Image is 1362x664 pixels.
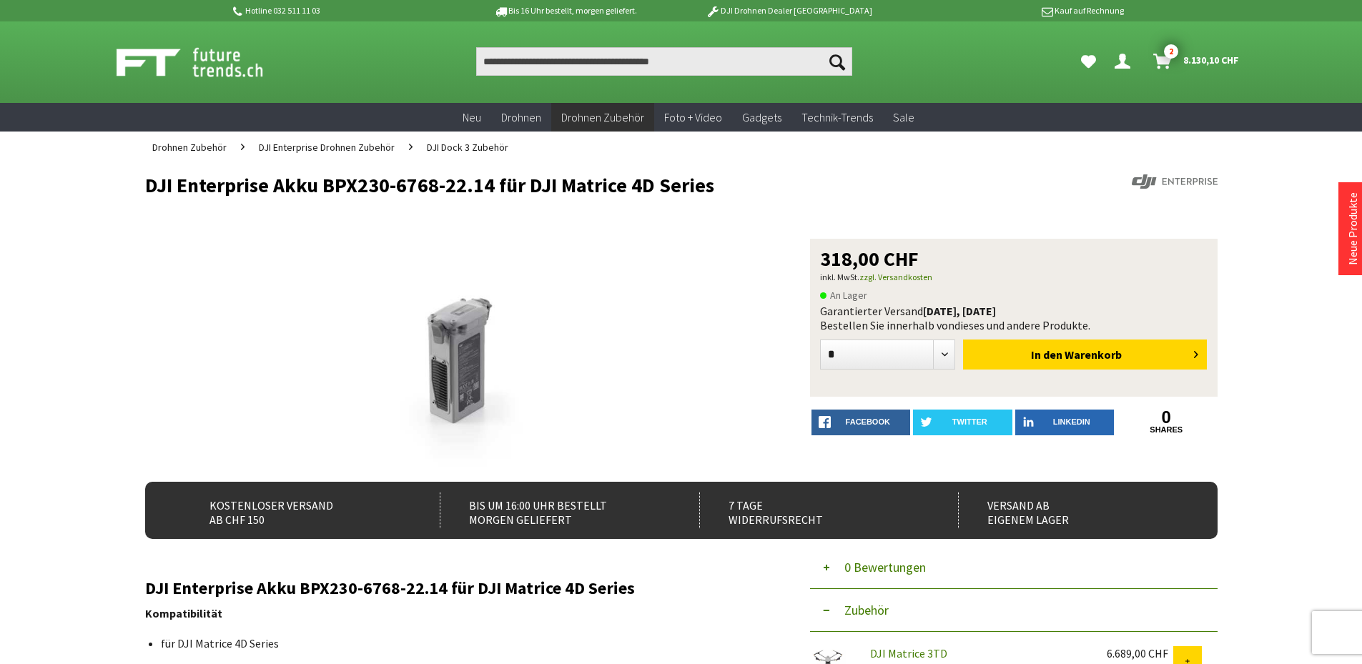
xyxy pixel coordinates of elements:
a: shares [1117,425,1216,435]
div: Bis um 16:00 Uhr bestellt Morgen geliefert [440,492,668,528]
button: Suchen [822,47,852,76]
a: Neue Produkte [1346,192,1360,265]
span: Drohnen Zubehör [152,141,227,154]
a: Warenkorb [1148,47,1246,76]
span: twitter [952,417,987,426]
span: 318,00 CHF [820,249,919,269]
span: Neu [463,110,481,124]
img: DJI Enterprise Akku BPX230-6768-22.14 für DJI Matrice 4D Series [303,239,608,467]
a: twitter [913,410,1012,435]
a: Neu [453,103,491,132]
button: Zubehör [810,589,1218,632]
a: Drohnen Zubehör [551,103,654,132]
a: Drohnen Zubehör [145,132,234,163]
div: Versand ab eigenem Lager [958,492,1186,528]
div: 7 Tage Widerrufsrecht [699,492,927,528]
div: Garantierter Versand Bestellen Sie innerhalb von dieses und andere Produkte. [820,304,1208,332]
span: Drohnen [501,110,541,124]
span: LinkedIn [1053,417,1090,426]
a: facebook [811,410,911,435]
a: Meine Favoriten [1074,47,1103,76]
button: 0 Bewertungen [810,546,1218,589]
p: Bis 16 Uhr bestellt, morgen geliefert. [454,2,677,19]
span: Technik-Trends [801,110,873,124]
span: DJI Enterprise Drohnen Zubehör [259,141,395,154]
span: An Lager [820,287,867,304]
p: inkl. MwSt. [820,269,1208,286]
img: Shop Futuretrends - zur Startseite wechseln [117,44,295,80]
div: 6.689,00 CHF [1107,646,1173,660]
a: Gadgets [732,103,791,132]
p: DJI Drohnen Dealer [GEOGRAPHIC_DATA] [677,2,900,19]
span: 8.130,10 CHF [1183,49,1239,71]
p: Kauf auf Rechnung [901,2,1124,19]
h1: DJI Enterprise Akku BPX230-6768-22.14 für DJI Matrice 4D Series [145,174,1003,196]
a: Drohnen [491,103,551,132]
p: Hotline 032 511 11 03 [231,2,454,19]
span: Foto + Video [664,110,722,124]
a: DJI Matrice 3TD [870,646,947,660]
a: Dein Konto [1109,47,1142,76]
span: facebook [846,417,890,426]
span: Sale [893,110,914,124]
img: DJI Enterprise [1132,174,1218,189]
a: DJI Enterprise Drohnen Zubehör [252,132,402,163]
span: Drohnen Zubehör [561,110,644,124]
span: 2 [1164,44,1178,59]
div: Kostenloser Versand ab CHF 150 [181,492,409,528]
a: LinkedIn [1015,410,1115,435]
a: 0 [1117,410,1216,425]
strong: Kompatibilität [145,606,222,620]
h2: DJI Enterprise Akku BPX230-6768-22.14 für DJI Matrice 4D Series [145,579,767,598]
button: In den Warenkorb [963,340,1207,370]
span: Gadgets [742,110,781,124]
span: Warenkorb [1065,347,1122,362]
span: DJI Dock 3 Zubehör [427,141,508,154]
a: Sale [883,103,924,132]
a: Foto + Video [654,103,732,132]
span: In den [1031,347,1062,362]
li: für DJI Matrice 4D Series [161,636,756,650]
b: [DATE], [DATE] [923,304,996,318]
a: zzgl. Versandkosten [859,272,932,282]
input: Produkt, Marke, Kategorie, EAN, Artikelnummer… [476,47,852,76]
a: DJI Dock 3 Zubehör [420,132,515,163]
a: Technik-Trends [791,103,883,132]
